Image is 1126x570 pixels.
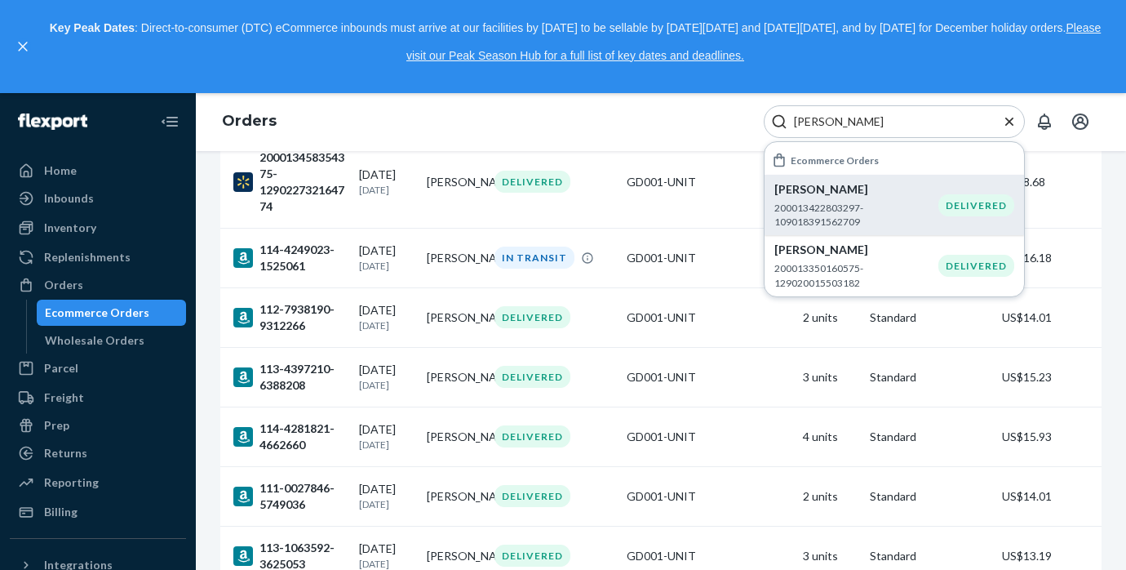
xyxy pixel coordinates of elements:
div: [DATE] [359,362,414,392]
input: Search Input [787,114,988,130]
div: Inbounds [44,190,94,207]
div: Parcel [44,360,78,376]
td: US$14.01 [995,287,1102,347]
a: Freight [10,385,186,411]
a: Returns [10,440,186,466]
div: GD001-UNIT [627,369,790,385]
p: : Direct-to-consumer (DTC) eCommerce inbounds must arrive at our facilities by [DATE] to be sella... [39,15,1111,69]
a: Wholesale Orders [37,327,187,354]
a: Prep [10,412,186,439]
div: DELIVERED [494,171,570,193]
div: GD001-UNIT [627,488,790,505]
p: 200013350160575-129020015503182 [774,261,938,289]
h6: Ecommerce Orders [791,155,879,166]
p: Standard [870,429,989,445]
img: Flexport logo [18,114,87,130]
td: [PERSON_NAME] [420,136,488,228]
a: Inbounds [10,185,186,212]
p: [DATE] [359,259,414,273]
div: 111-0027846-5749036 [233,480,346,513]
td: 2 units [796,287,864,347]
p: [DATE] [359,497,414,511]
button: Open account menu [1064,105,1097,138]
div: Replenishments [44,249,131,265]
span: Chat [38,11,72,26]
div: 114-4281821-4662660 [233,421,346,453]
p: Standard [870,488,989,505]
div: 113-4397210-6388208 [233,361,346,394]
p: [PERSON_NAME] [774,181,938,198]
svg: Search Icon [771,114,787,130]
p: Standard [870,369,989,385]
td: US$14.01 [995,466,1102,526]
div: Inventory [44,220,96,236]
div: Billing [44,504,78,520]
a: Ecommerce Orders [37,300,187,326]
td: [PERSON_NAME] [420,347,488,407]
button: Close Navigation [153,105,186,138]
p: Standard [870,309,989,326]
div: Returns [44,445,87,461]
a: Replenishments [10,244,186,270]
div: Home [44,163,77,179]
div: GD001-UNIT [627,174,790,190]
a: Billing [10,499,186,525]
div: GD001-UNIT [627,429,790,445]
div: 114-4249023-1525061 [233,242,346,274]
div: DELIVERED [494,485,570,507]
div: Prep [44,417,69,434]
a: Parcel [10,355,186,381]
div: DELIVERED [494,366,570,388]
p: [DATE] [359,378,414,392]
td: 3 units [796,347,864,407]
a: Reporting [10,470,186,496]
button: Close Search [1001,114,1017,131]
div: Reporting [44,474,99,491]
strong: Key Peak Dates [50,21,135,34]
div: 200013458354375-129022732164774 [233,149,346,215]
p: Standard [870,548,989,564]
button: Open notifications [1028,105,1061,138]
button: close, [15,38,31,55]
a: Orders [222,112,277,130]
div: [DATE] [359,302,414,332]
td: [PERSON_NAME] [420,407,488,466]
td: US$15.93 [995,407,1102,466]
td: [PERSON_NAME] [420,466,488,526]
a: Home [10,158,186,184]
p: [PERSON_NAME] [774,242,938,258]
div: DELIVERED [938,255,1014,277]
a: Please visit our Peak Season Hub for a full list of key dates and deadlines. [406,21,1101,62]
p: [DATE] [359,183,414,197]
div: GD001-UNIT [627,309,790,326]
div: IN TRANSIT [494,247,574,269]
div: GD001-UNIT [627,250,790,266]
div: [DATE] [359,421,414,452]
div: DELIVERED [494,545,570,567]
p: 200013422803297-109018391562709 [774,201,938,229]
td: [PERSON_NAME] [420,287,488,347]
div: Wholesale Orders [45,332,144,349]
div: GD001-UNIT [627,548,790,564]
td: 2 units [796,466,864,526]
div: DELIVERED [494,425,570,448]
p: [DATE] [359,318,414,332]
div: [DATE] [359,481,414,511]
div: Freight [44,390,84,406]
td: 4 units [796,407,864,466]
p: [DATE] [359,438,414,452]
ol: breadcrumbs [209,98,290,145]
a: Orders [10,272,186,298]
div: 112-7938190-9312266 [233,301,346,334]
a: Inventory [10,215,186,241]
div: [DATE] [359,167,414,197]
div: DELIVERED [938,194,1014,216]
td: US$8.68 [995,136,1102,228]
td: US$15.23 [995,347,1102,407]
div: DELIVERED [494,306,570,328]
div: Ecommerce Orders [45,305,149,321]
td: [PERSON_NAME] [420,228,488,287]
td: US$16.18 [995,228,1102,287]
div: [DATE] [359,243,414,273]
div: Orders [44,277,83,293]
